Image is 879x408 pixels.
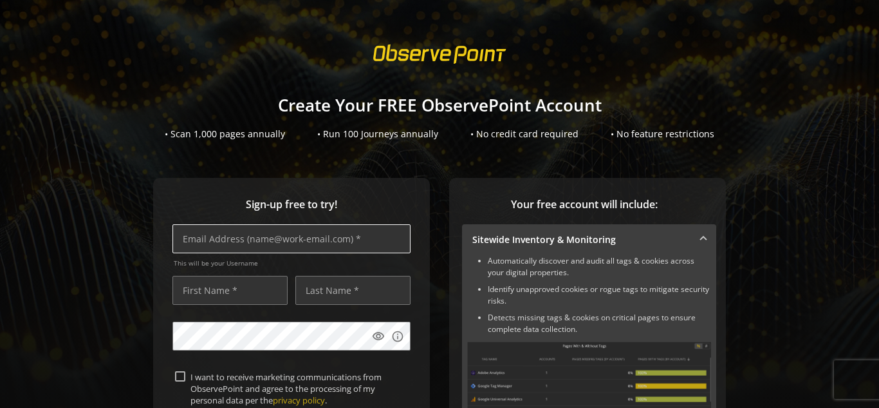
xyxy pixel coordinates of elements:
div: • Run 100 Journeys annually [317,128,438,141]
div: • No feature restrictions [611,128,714,141]
span: Your free account will include: [462,197,707,212]
input: Last Name * [295,276,411,305]
mat-icon: visibility [372,330,385,343]
div: • No credit card required [470,128,578,141]
mat-panel-title: Sitewide Inventory & Monitoring [472,233,690,246]
span: This will be your Username [174,258,411,267]
li: Identify unapproved cookies or rogue tags to mitigate security risks. [488,284,711,307]
a: privacy policy [273,394,325,406]
span: Sign-up free to try! [172,197,411,212]
input: Email Address (name@work-email.com) * [172,224,411,253]
mat-expansion-panel-header: Sitewide Inventory & Monitoring [462,224,716,255]
mat-icon: info [391,330,404,343]
input: First Name * [172,276,288,305]
div: • Scan 1,000 pages annually [165,128,285,141]
li: Automatically discover and audit all tags & cookies across your digital properties. [488,255,711,278]
li: Detects missing tags & cookies on critical pages to ensure complete data collection. [488,312,711,335]
label: I want to receive marketing communications from ObservePoint and agree to the processing of my pe... [185,371,408,407]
